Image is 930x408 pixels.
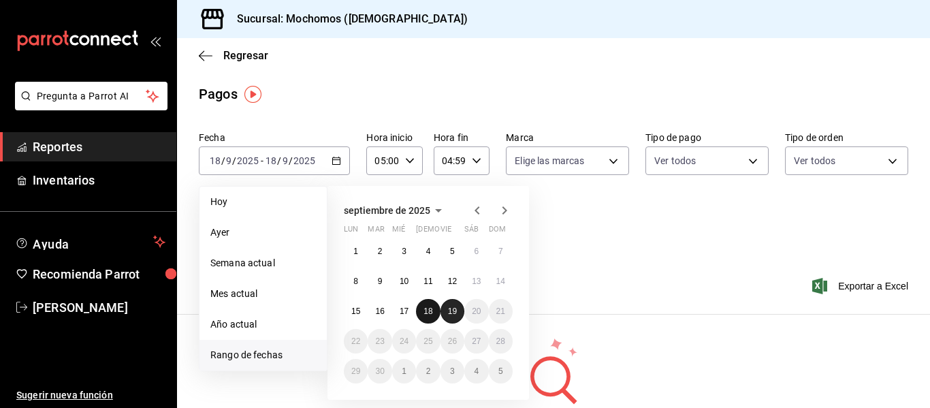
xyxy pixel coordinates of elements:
button: 27 de septiembre de 2025 [464,329,488,354]
abbr: 12 de septiembre de 2025 [448,277,457,286]
button: 10 de septiembre de 2025 [392,269,416,294]
button: 2 de septiembre de 2025 [368,239,391,264]
button: 4 de septiembre de 2025 [416,239,440,264]
abbr: 9 de septiembre de 2025 [378,277,383,286]
span: Regresar [223,49,268,62]
button: Pregunta a Parrot AI [15,82,167,110]
span: Recomienda Parrot [33,265,165,283]
button: 23 de septiembre de 2025 [368,329,391,354]
a: Pregunta a Parrot AI [10,99,167,113]
button: 22 de septiembre de 2025 [344,329,368,354]
span: Ver todos [654,154,696,168]
button: 12 de septiembre de 2025 [440,269,464,294]
button: 8 de septiembre de 2025 [344,269,368,294]
button: 19 de septiembre de 2025 [440,299,464,324]
label: Marca [506,133,629,142]
button: 7 de septiembre de 2025 [489,239,513,264]
span: Inventarios [33,171,165,189]
button: 3 de septiembre de 2025 [392,239,416,264]
button: 4 de octubre de 2025 [464,359,488,383]
abbr: 4 de octubre de 2025 [474,366,479,376]
button: 18 de septiembre de 2025 [416,299,440,324]
button: open_drawer_menu [150,35,161,46]
button: 17 de septiembre de 2025 [392,299,416,324]
span: / [289,155,293,166]
abbr: 21 de septiembre de 2025 [496,307,505,316]
input: -- [209,155,221,166]
span: Reportes [33,138,165,156]
button: 11 de septiembre de 2025 [416,269,440,294]
abbr: 4 de septiembre de 2025 [426,247,431,256]
button: 1 de septiembre de 2025 [344,239,368,264]
abbr: 7 de septiembre de 2025 [498,247,503,256]
abbr: 2 de septiembre de 2025 [378,247,383,256]
abbr: 24 de septiembre de 2025 [400,336,408,346]
button: 29 de septiembre de 2025 [344,359,368,383]
span: Elige las marcas [515,154,584,168]
span: / [221,155,225,166]
span: Año actual [210,317,316,332]
abbr: 16 de septiembre de 2025 [375,307,384,316]
input: ---- [236,155,259,166]
span: Ver todos [794,154,835,168]
abbr: 1 de septiembre de 2025 [353,247,358,256]
button: 15 de septiembre de 2025 [344,299,368,324]
span: septiembre de 2025 [344,205,430,216]
button: Regresar [199,49,268,62]
h3: Sucursal: Mochomos ([DEMOGRAPHIC_DATA]) [226,11,468,27]
abbr: domingo [489,225,506,239]
abbr: 2 de octubre de 2025 [426,366,431,376]
abbr: miércoles [392,225,405,239]
span: [PERSON_NAME] [33,298,165,317]
button: 2 de octubre de 2025 [416,359,440,383]
span: Hoy [210,195,316,209]
abbr: 11 de septiembre de 2025 [423,277,432,286]
button: septiembre de 2025 [344,202,447,219]
abbr: 1 de octubre de 2025 [402,366,406,376]
label: Hora fin [434,133,490,142]
span: Semana actual [210,256,316,270]
input: -- [225,155,232,166]
input: -- [265,155,277,166]
abbr: lunes [344,225,358,239]
button: 14 de septiembre de 2025 [489,269,513,294]
abbr: 10 de septiembre de 2025 [400,277,408,286]
abbr: martes [368,225,384,239]
button: 9 de septiembre de 2025 [368,269,391,294]
div: Pagos [199,84,238,104]
button: Exportar a Excel [815,278,908,294]
abbr: 19 de septiembre de 2025 [448,307,457,316]
span: / [277,155,281,166]
span: Rango de fechas [210,348,316,362]
abbr: 5 de septiembre de 2025 [450,247,455,256]
abbr: 27 de septiembre de 2025 [472,336,481,346]
button: 1 de octubre de 2025 [392,359,416,383]
abbr: 13 de septiembre de 2025 [472,277,481,286]
abbr: 3 de octubre de 2025 [450,366,455,376]
button: 20 de septiembre de 2025 [464,299,488,324]
abbr: sábado [464,225,479,239]
abbr: 14 de septiembre de 2025 [496,277,505,286]
button: 24 de septiembre de 2025 [392,329,416,354]
label: Tipo de pago [645,133,769,142]
img: Tooltip marker [244,86,261,103]
button: 30 de septiembre de 2025 [368,359,391,383]
abbr: 5 de octubre de 2025 [498,366,503,376]
button: 25 de septiembre de 2025 [416,329,440,354]
button: 5 de septiembre de 2025 [440,239,464,264]
span: Pregunta a Parrot AI [37,89,146,104]
span: Ayer [210,225,316,240]
abbr: 15 de septiembre de 2025 [351,307,360,316]
abbr: 18 de septiembre de 2025 [423,307,432,316]
label: Tipo de orden [785,133,908,142]
button: 5 de octubre de 2025 [489,359,513,383]
label: Fecha [199,133,350,142]
button: 28 de septiembre de 2025 [489,329,513,354]
button: 3 de octubre de 2025 [440,359,464,383]
abbr: 8 de septiembre de 2025 [353,277,358,286]
input: ---- [293,155,316,166]
button: 26 de septiembre de 2025 [440,329,464,354]
abbr: 30 de septiembre de 2025 [375,366,384,376]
